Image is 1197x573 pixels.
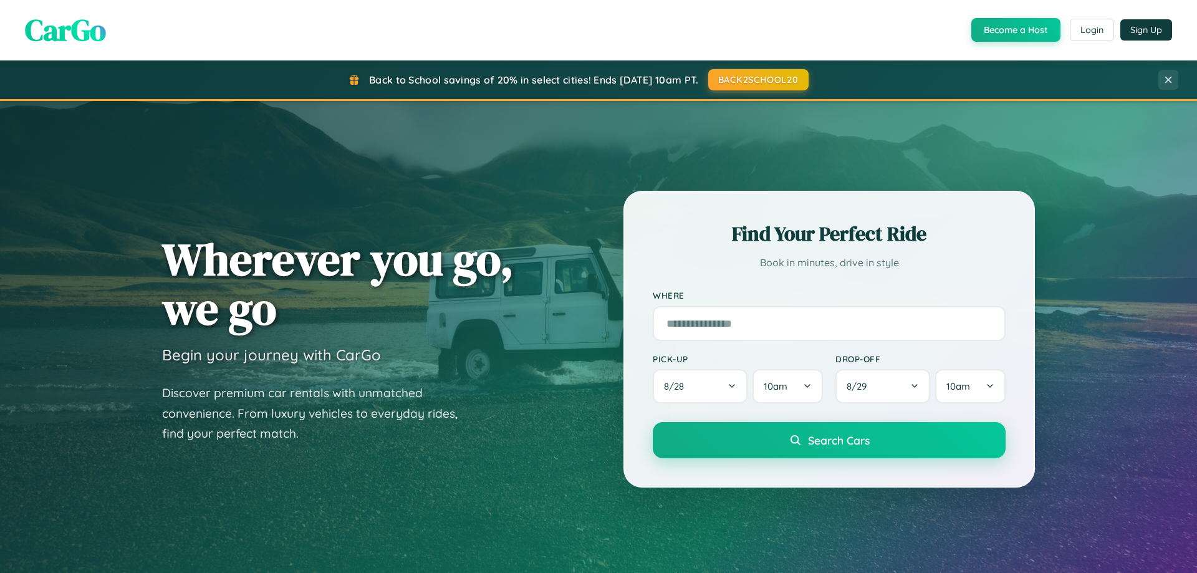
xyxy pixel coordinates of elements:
label: Pick-up [653,354,823,364]
p: Book in minutes, drive in style [653,254,1006,272]
h2: Find Your Perfect Ride [653,220,1006,248]
span: 10am [946,380,970,392]
h1: Wherever you go, we go [162,234,514,333]
h3: Begin your journey with CarGo [162,345,381,364]
button: Sign Up [1120,19,1172,41]
button: Search Cars [653,422,1006,458]
button: 8/29 [835,369,930,403]
p: Discover premium car rentals with unmatched convenience. From luxury vehicles to everyday rides, ... [162,383,474,444]
button: 8/28 [653,369,748,403]
label: Drop-off [835,354,1006,364]
span: Search Cars [808,433,870,447]
span: Back to School savings of 20% in select cities! Ends [DATE] 10am PT. [369,74,698,86]
button: 10am [752,369,823,403]
button: BACK2SCHOOL20 [708,69,809,90]
button: 10am [935,369,1006,403]
span: 10am [764,380,787,392]
span: 8 / 29 [847,380,873,392]
span: CarGo [25,9,106,51]
button: Become a Host [971,18,1060,42]
span: 8 / 28 [664,380,690,392]
label: Where [653,291,1006,301]
button: Login [1070,19,1114,41]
